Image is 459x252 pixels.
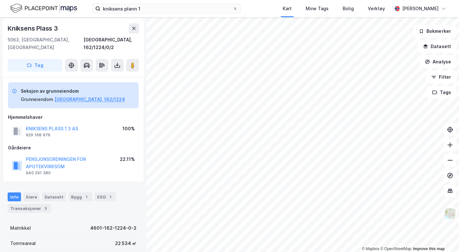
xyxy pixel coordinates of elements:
[427,221,459,252] iframe: Chat Widget
[283,5,292,12] div: Kart
[21,87,125,95] div: Seksjon av grunneiendom
[90,224,136,232] div: 4601-162-1224-0-2
[55,96,125,103] button: [GEOGRAPHIC_DATA], 162/1224
[8,23,59,33] div: Kniksens Plass 3
[444,208,456,220] img: Z
[8,113,139,121] div: Hjemmelshaver
[362,247,379,251] a: Mapbox
[100,4,233,13] input: Søk på adresse, matrikkel, gårdeiere, leietakere eller personer
[120,155,135,163] div: 22.11%
[368,5,385,12] div: Verktøy
[8,59,62,72] button: Tag
[83,194,90,200] div: 1
[427,221,459,252] div: Kontrollprogram for chat
[306,5,329,12] div: Mine Tags
[95,192,116,201] div: ESG
[24,192,40,201] div: Eiere
[10,240,36,247] div: Tomteareal
[380,247,411,251] a: OpenStreetMap
[10,224,31,232] div: Matrikkel
[402,5,439,12] div: [PERSON_NAME]
[107,194,113,200] div: 1
[26,170,51,176] div: 940 291 380
[8,192,21,201] div: Info
[8,144,139,152] div: Gårdeiere
[413,247,445,251] a: Improve this map
[8,204,51,213] div: Transaksjoner
[10,3,77,14] img: logo.f888ab2527a4732fd821a326f86c7f29.svg
[426,71,456,83] button: Filter
[42,192,66,201] div: Datasett
[413,25,456,38] button: Bokmerker
[418,40,456,53] button: Datasett
[8,36,84,51] div: 5063, [GEOGRAPHIC_DATA], [GEOGRAPHIC_DATA]
[69,192,92,201] div: Bygg
[21,96,53,103] div: Grunneiendom
[26,133,50,138] div: 929 168 976
[42,205,49,212] div: 3
[84,36,139,51] div: [GEOGRAPHIC_DATA], 162/1224/0/2
[115,240,136,247] div: 22 534 ㎡
[427,86,456,99] button: Tags
[419,55,456,68] button: Analyse
[343,5,354,12] div: Bolig
[122,125,135,133] div: 100%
